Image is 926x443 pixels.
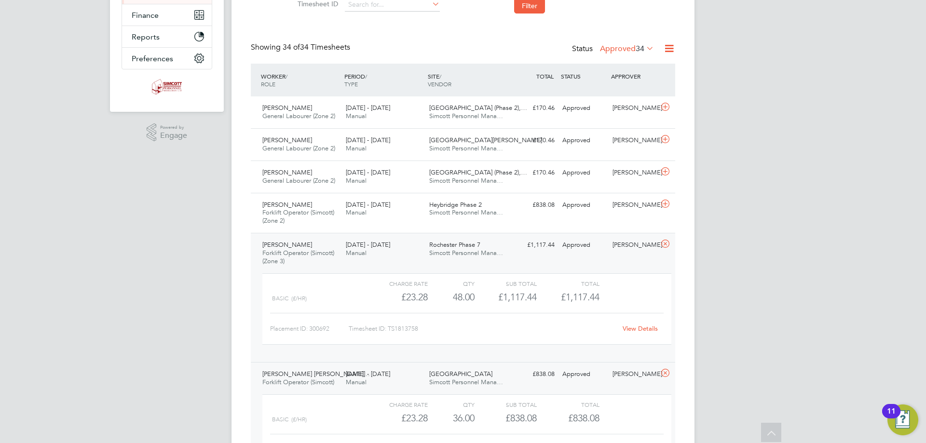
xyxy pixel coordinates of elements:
span: [DATE] - [DATE] [346,104,390,112]
span: TYPE [344,80,358,88]
span: [GEOGRAPHIC_DATA] [429,370,492,378]
button: Open Resource Center, 11 new notifications [887,404,918,435]
div: Approved [558,133,609,148]
button: Finance [122,4,212,26]
span: Simcott Personnel Mana… [429,378,503,386]
div: £1,117.44 [508,237,558,253]
span: ROLE [261,80,275,88]
span: Engage [160,132,187,140]
div: £838.08 [475,410,537,426]
div: [PERSON_NAME] [609,237,659,253]
span: [PERSON_NAME] [262,168,312,176]
span: Heybridge Phase 2 [429,201,482,209]
div: [PERSON_NAME] [609,100,659,116]
div: Approved [558,100,609,116]
span: 34 Timesheets [283,42,350,52]
span: Forklift Operator (Simcott) (Zone 2) [262,208,334,225]
span: VENDOR [428,80,451,88]
span: Simcott Personnel Mana… [429,176,503,185]
span: Basic (£/HR) [272,416,307,423]
span: [PERSON_NAME] [262,241,312,249]
span: 34 of [283,42,300,52]
div: Total [537,399,599,410]
span: Forklift Operator (Simcott) (Zone 3) [262,249,334,265]
span: Manual [346,378,367,386]
div: 36.00 [428,410,475,426]
div: £1,117.44 [475,289,537,305]
a: Go to home page [122,79,212,94]
div: 48.00 [428,289,475,305]
span: [DATE] - [DATE] [346,136,390,144]
span: [GEOGRAPHIC_DATA][PERSON_NAME] [429,136,542,144]
span: Simcott Personnel Mana… [429,112,503,120]
div: Charge rate [366,399,428,410]
span: [PERSON_NAME] [262,136,312,144]
div: £170.46 [508,100,558,116]
div: Total [537,278,599,289]
span: £1,117.44 [561,291,599,303]
span: [GEOGRAPHIC_DATA] (Phase 2),… [429,104,527,112]
div: [PERSON_NAME] [609,197,659,213]
div: Sub Total [475,278,537,289]
span: Finance [132,11,159,20]
a: Powered byEngage [147,123,188,142]
div: £838.08 [508,197,558,213]
div: [PERSON_NAME] [609,366,659,382]
span: / [439,72,441,80]
span: 34 [636,44,644,54]
div: Timesheet ID: TS1813758 [349,321,616,336]
a: View Details [623,324,658,333]
span: Basic (£/HR) [272,295,307,302]
span: Manual [346,112,367,120]
span: Powered by [160,123,187,132]
div: Status [572,42,656,56]
div: STATUS [558,67,609,85]
span: TOTAL [536,72,554,80]
span: Preferences [132,54,173,63]
div: £838.08 [508,366,558,382]
span: [DATE] - [DATE] [346,201,390,209]
div: Placement ID: 300692 [270,321,349,336]
div: SITE [425,67,509,93]
button: Reports [122,26,212,47]
div: Showing [251,42,352,53]
img: simcott-logo-retina.png [152,79,182,94]
span: Manual [346,249,367,257]
span: [DATE] - [DATE] [346,370,390,378]
div: Sub Total [475,399,537,410]
span: Rochester Phase 7 [429,241,480,249]
span: [GEOGRAPHIC_DATA] (Phase 2),… [429,168,527,176]
span: Reports [132,32,160,41]
span: Manual [346,144,367,152]
div: Approved [558,165,609,181]
span: General Labourer (Zone 2) [262,176,335,185]
div: 11 [887,411,896,424]
div: QTY [428,278,475,289]
span: Simcott Personnel Mana… [429,208,503,216]
div: £23.28 [366,289,428,305]
span: [PERSON_NAME] [PERSON_NAME]… [262,370,370,378]
span: Manual [346,176,367,185]
span: Manual [346,208,367,216]
label: Approved [600,44,654,54]
span: / [365,72,367,80]
span: [DATE] - [DATE] [346,168,390,176]
div: Charge rate [366,278,428,289]
div: WORKER [259,67,342,93]
div: [PERSON_NAME] [609,165,659,181]
div: £170.46 [508,165,558,181]
div: PERIOD [342,67,425,93]
div: £170.46 [508,133,558,148]
div: Approved [558,237,609,253]
span: Simcott Personnel Mana… [429,144,503,152]
span: Forklift Operator (Simcott) [262,378,334,386]
span: / [286,72,287,80]
div: APPROVER [609,67,659,85]
div: QTY [428,399,475,410]
span: Simcott Personnel Mana… [429,249,503,257]
span: General Labourer (Zone 2) [262,112,335,120]
span: General Labourer (Zone 2) [262,144,335,152]
span: [PERSON_NAME] [262,104,312,112]
span: £838.08 [568,412,599,424]
div: Approved [558,366,609,382]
